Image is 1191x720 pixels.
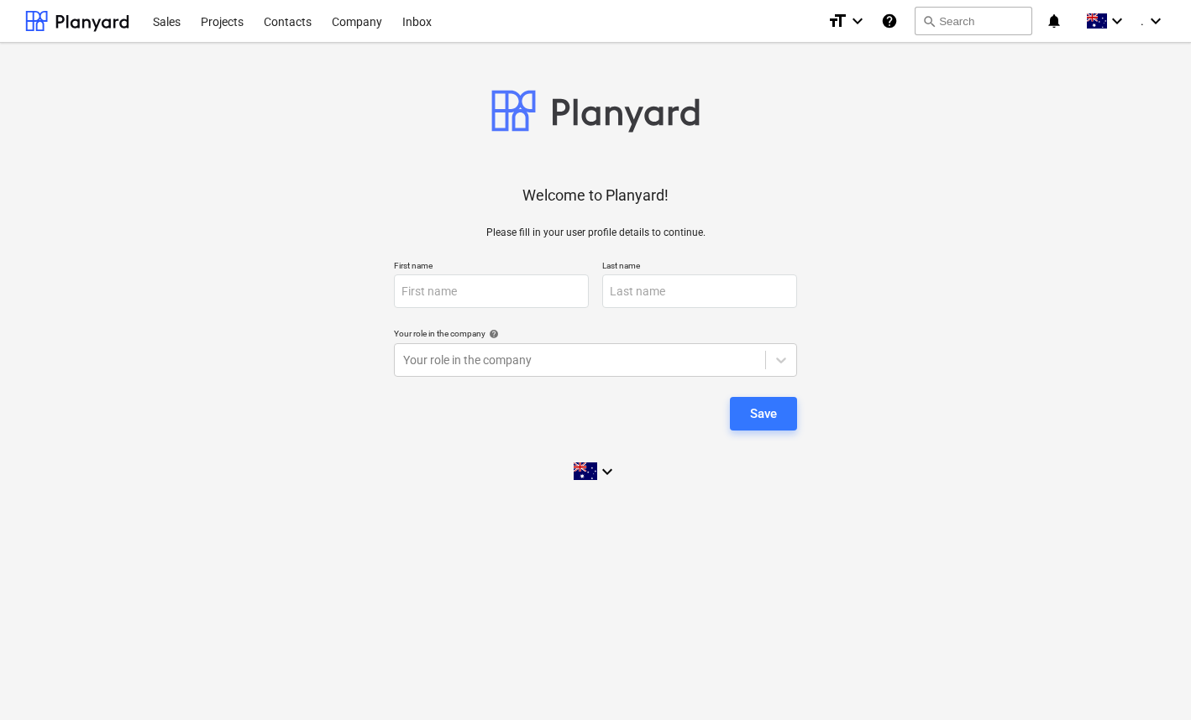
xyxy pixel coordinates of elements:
div: Save [750,403,777,425]
p: First name [394,260,589,274]
p: Please fill in your user profile details to continue. [486,226,706,240]
span: help [485,329,499,339]
span: search [922,14,936,28]
i: keyboard_arrow_down [1146,11,1166,31]
i: keyboard_arrow_down [597,462,617,482]
button: Search [915,7,1032,35]
i: notifications [1046,11,1062,31]
i: format_size [827,11,847,31]
div: Your role in the company [394,328,797,339]
i: Knowledge base [881,11,898,31]
input: Last name [602,274,797,308]
i: keyboard_arrow_down [847,11,868,31]
p: Last name [602,260,797,274]
i: keyboard_arrow_down [1107,11,1127,31]
input: First name [394,274,589,308]
p: Welcome to Planyard! [522,185,669,206]
span: . [1141,14,1144,28]
button: Save [730,397,797,430]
